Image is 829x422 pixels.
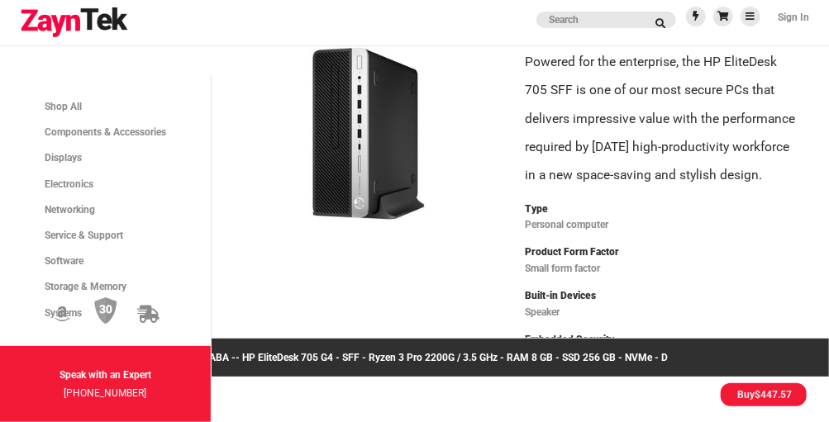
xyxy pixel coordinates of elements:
a: [PHONE_NUMBER] [64,387,147,399]
img: logo [20,7,129,37]
a: Displays [15,145,196,171]
a: Service & Support [15,223,196,249]
a: Storage & Memory [15,274,196,300]
p: Personal computer [526,216,800,234]
span: Storage & Memory [45,281,126,292]
p: Powered for the enterprise, the HP EliteDesk 705 SFF is one of our most secure PCs that delivers ... [526,48,800,190]
strong: Speak with an Expert [60,369,151,381]
a: Shop All [15,94,196,120]
span: Shop All [45,101,82,112]
p: Embedded Security [526,330,800,349]
a: Networking [15,197,196,223]
a: Electronics [15,172,196,197]
span: Components & Accessories [45,126,166,138]
li: Buy [721,383,807,406]
p: Type [526,200,800,218]
span: Software [45,255,83,267]
a: Software [15,249,196,274]
p: Product Form Factor [526,243,800,261]
span: Electronics [45,178,93,190]
span: $447.57 [755,389,792,401]
p: Small form factor [526,259,800,277]
span: Service & Support [45,230,123,241]
p: Built-in Devices [526,287,800,305]
input: search products [536,12,676,28]
img: 4PG31UT#ABA -- HP EliteDesk 705 G4 - SFF - Ryzen 3 Pro 2200G / 3.5 GHz - RAM 8 GB - SSD 256 GB - ... [241,38,496,229]
span: Displays [45,152,82,164]
img: 30 Day Return Policy [94,297,117,325]
a: Components & Accessories [15,120,196,145]
span: Networking [45,204,95,216]
p: Speaker [526,303,800,321]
